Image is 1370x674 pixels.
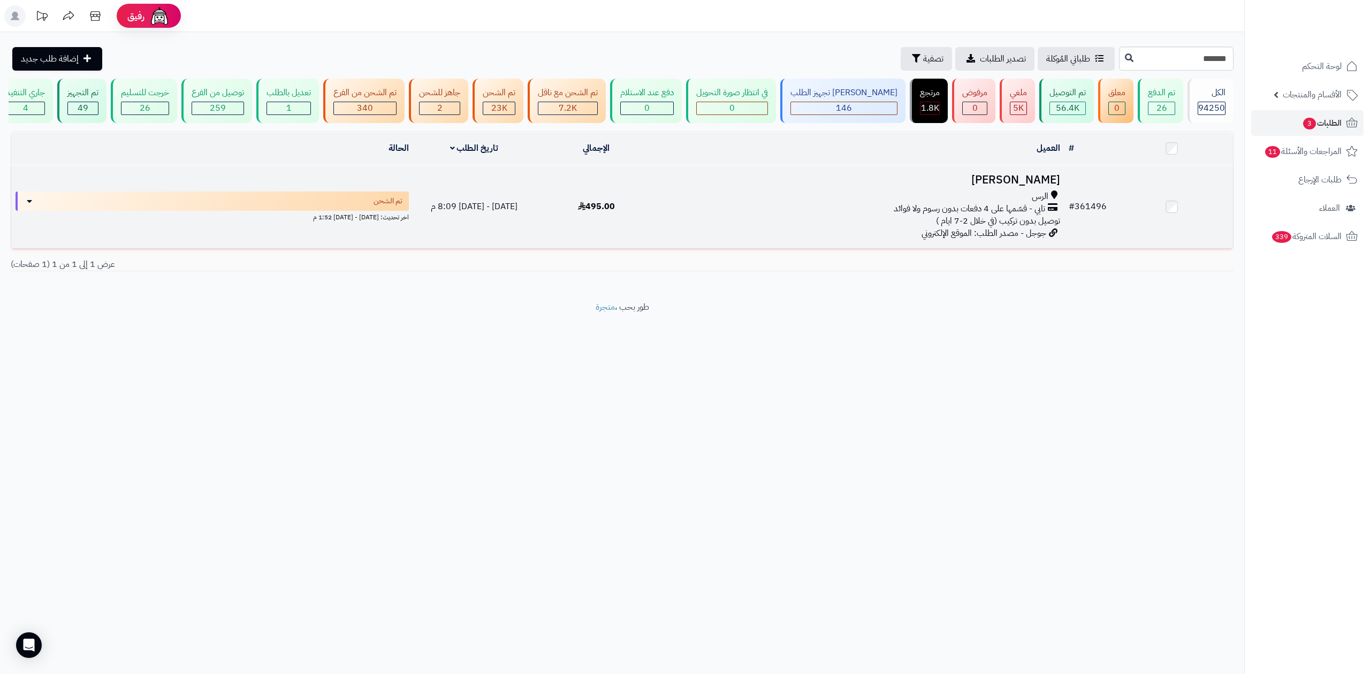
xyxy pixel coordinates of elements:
[1148,102,1175,114] div: 26
[1283,87,1342,102] span: الأقسام والمنتجات
[334,102,396,114] div: 340
[267,87,311,99] div: تعديل بالطلب
[1096,79,1136,123] a: معلق 0
[333,87,397,99] div: تم الشحن من الفرع
[921,102,939,114] span: 1.8K
[3,258,622,271] div: عرض 1 إلى 1 من 1 (1 صفحات)
[1114,102,1120,114] span: 0
[483,87,515,99] div: تم الشحن
[1037,79,1096,123] a: تم التوصيل 56.4K
[431,200,517,213] span: [DATE] - [DATE] 8:09 م
[23,102,28,114] span: 4
[644,102,650,114] span: 0
[149,5,170,27] img: ai-face.png
[267,102,310,114] div: 1
[696,87,768,99] div: في انتظار صورة التحويل
[955,47,1034,71] a: تصدير الطلبات
[923,52,943,65] span: تصفية
[1049,87,1086,99] div: تم التوصيل
[778,79,908,123] a: [PERSON_NAME] تجهيز الطلب 146
[1038,47,1115,71] a: طلباتي المُوكلة
[140,102,150,114] span: 26
[596,301,615,313] a: متجرة
[559,102,577,114] span: 7.2K
[894,203,1045,215] span: تابي - قسّمها على 4 دفعات بدون رسوم ولا فوائد
[1271,229,1342,244] span: السلات المتروكة
[1010,87,1027,99] div: ملغي
[420,102,460,114] div: 2
[127,10,144,22] span: رفيق
[437,102,443,114] span: 2
[491,102,507,114] span: 23K
[1303,118,1316,130] span: 3
[950,79,998,123] a: مرفوض 0
[1032,190,1048,203] span: الرس
[621,102,673,114] div: 0
[920,87,940,99] div: مرتجع
[1302,116,1342,131] span: الطلبات
[538,102,597,114] div: 7223
[963,102,987,114] div: 0
[1265,146,1281,158] span: 11
[1251,224,1364,249] a: السلات المتروكة339
[78,102,88,114] span: 49
[1037,142,1060,155] a: العميل
[1198,102,1225,114] span: 94250
[1272,231,1291,243] span: 339
[6,87,45,99] div: جاري التنفيذ
[1148,87,1175,99] div: تم الدفع
[1010,102,1026,114] div: 4954
[67,87,98,99] div: تم التجهيز
[1251,53,1364,79] a: لوحة التحكم
[121,87,169,99] div: خرجت للتسليم
[21,52,79,65] span: إضافة طلب جديد
[1319,201,1340,216] span: العملاء
[583,142,610,155] a: الإجمالي
[729,102,735,114] span: 0
[6,102,44,114] div: 4
[1056,102,1079,114] span: 56.4K
[483,102,515,114] div: 22969
[28,5,55,29] a: تحديثات المنصة
[210,102,226,114] span: 259
[684,79,778,123] a: في انتظار صورة التحويل 0
[12,47,102,71] a: إضافة طلب جديد
[1069,200,1075,213] span: #
[901,47,952,71] button: تصفية
[791,102,897,114] div: 146
[1156,102,1167,114] span: 26
[68,102,98,114] div: 49
[836,102,852,114] span: 146
[920,102,939,114] div: 1805
[419,87,460,99] div: جاهز للشحن
[922,227,1046,240] span: جوجل - مصدر الطلب: الموقع الإلكتروني
[16,211,409,222] div: اخر تحديث: [DATE] - [DATE] 1:52 م
[936,215,1060,227] span: توصيل بدون تركيب (في خلال 2-7 ايام )
[1050,102,1085,114] div: 56446
[972,102,978,114] span: 0
[1185,79,1236,123] a: الكل94250
[286,102,292,114] span: 1
[1069,200,1107,213] a: #361496
[1298,172,1342,187] span: طلبات الإرجاع
[1251,139,1364,164] a: المراجعات والأسئلة11
[121,102,169,114] div: 26
[1013,102,1024,114] span: 5K
[1251,195,1364,221] a: العملاء
[1046,52,1090,65] span: طلباتي المُوكلة
[109,79,179,123] a: خرجت للتسليم 26
[1109,102,1125,114] div: 0
[998,79,1037,123] a: ملغي 5K
[661,174,1060,186] h3: [PERSON_NAME]
[1136,79,1185,123] a: تم الدفع 26
[321,79,407,123] a: تم الشحن من الفرع 340
[526,79,608,123] a: تم الشحن مع ناقل 7.2K
[192,102,243,114] div: 259
[980,52,1026,65] span: تصدير الطلبات
[1108,87,1125,99] div: معلق
[1069,142,1074,155] a: #
[790,87,897,99] div: [PERSON_NAME] تجهيز الطلب
[407,79,470,123] a: جاهز للشحن 2
[357,102,373,114] span: 340
[962,87,987,99] div: مرفوض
